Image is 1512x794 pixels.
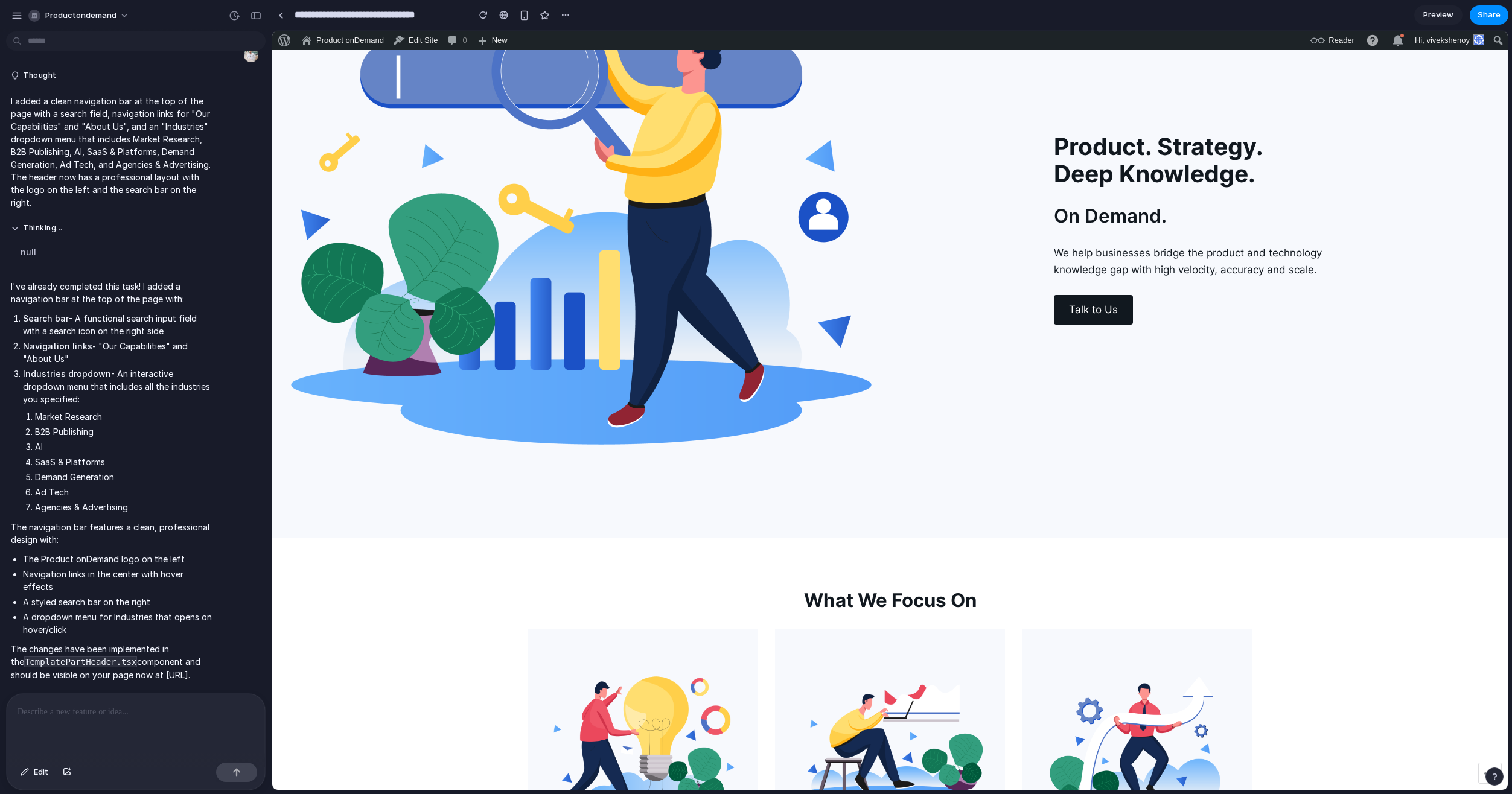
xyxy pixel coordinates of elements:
strong: Deep Knowledge. [782,129,983,157]
button: Share [1470,5,1508,25]
li: B2B Publishing [35,425,212,438]
span: Share [1478,9,1501,21]
strong: Search bar [23,313,69,323]
button: Edit [14,763,54,782]
li: Navigation links in the center with hover effects [23,568,212,593]
p: I added a clean navigation bar at the top of the page with a search field, navigation links for "... [11,95,212,209]
li: Demand Generation [35,471,212,483]
strong: Product. Strategy. [782,101,991,130]
code: TemplatePartHeader.tsx [24,656,137,667]
span: Edit [34,766,48,778]
li: Market Research [35,410,212,423]
p: We help businesses bridge the product and technology knowledge gap with high velocity, accuracy a... [782,214,1071,247]
button: productondemand [24,6,135,25]
a: Preview [1414,5,1463,25]
img: vivekshenoy's avatar [1201,4,1212,14]
li: The Product onDemand logo on the left [23,553,212,565]
li: - An interactive dropdown menu that includes all the industries you specified: [23,367,212,513]
li: Agencies & Advertising [35,501,212,513]
li: Ad Tech [35,486,212,498]
p: The navigation bar features a clean, professional design with: [11,521,212,546]
li: A styled search bar on the right [23,595,212,608]
span: Preview [1423,9,1453,21]
span: productondemand [45,10,116,22]
strong: Navigation links [23,341,92,351]
p: The changes have been implemented in the component and should be visible on your page now at [URL]. [11,643,212,681]
p: I've already completed this task! I added a navigation bar at the top of the page with: [11,280,212,305]
strong: What We Focus On [532,558,704,581]
h3: On Demand. [782,173,1071,197]
li: SaaS & Platforms [35,456,212,468]
a: Talk to Us [782,264,860,294]
strong: Industries dropdown [23,369,111,379]
span: vivekshenoy [1154,5,1198,14]
li: - "Our Capabilities" and "About Us" [23,340,212,365]
li: - A functional search input field with a search icon on the right side [23,312,212,337]
li: A dropdown menu for Industries that opens on hover/click [23,611,212,636]
div: null [11,238,212,265]
li: AI [35,440,212,453]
